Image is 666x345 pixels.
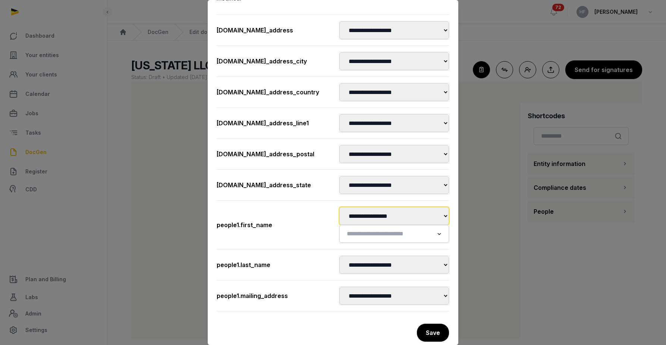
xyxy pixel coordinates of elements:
[217,114,327,132] div: [DOMAIN_NAME]_address_line1
[343,227,445,241] div: Search for option
[417,323,449,342] div: Save
[217,52,327,70] div: [DOMAIN_NAME]_address_city
[344,229,434,239] input: Search for option
[217,145,327,163] div: [DOMAIN_NAME]_address_postal
[217,255,327,274] div: people1.last_name
[217,207,327,243] div: people1.first_name
[217,83,327,101] div: [DOMAIN_NAME]_address_country
[217,21,327,40] div: [DOMAIN_NAME]_address
[217,176,327,194] div: [DOMAIN_NAME]_address_state
[217,286,327,305] div: people1.mailing_address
